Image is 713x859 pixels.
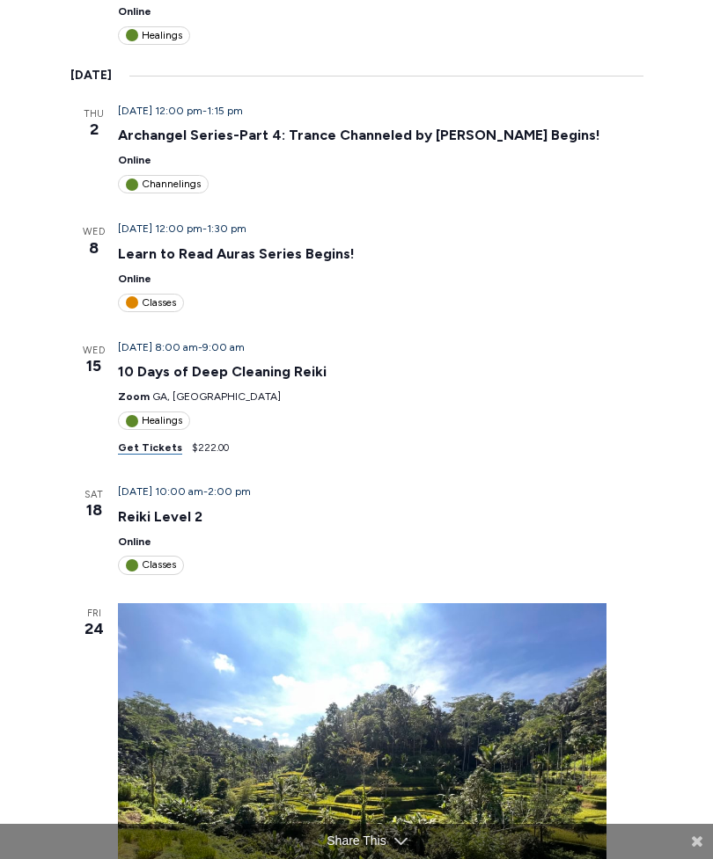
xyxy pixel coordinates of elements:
span: 9:00 am [202,341,245,353]
a: Get Tickets [118,441,182,455]
span: [DATE] 8:00 am [118,341,198,353]
div: Healings [118,411,190,430]
span: Online [118,273,151,285]
span: Thu [70,107,118,122]
span: 1:30 pm [207,222,246,235]
a: 10 Days of Deep Cleaning Reiki [118,363,327,381]
span: Online [118,154,151,166]
div: Classes [118,294,184,312]
a: Reiki Level 2 [118,508,202,526]
span: Wed [70,344,118,359]
div: Channelings [118,175,209,193]
span: Fri [70,607,118,622]
span: Sat [70,488,118,503]
time: [DATE] [70,66,112,86]
time: - [118,485,251,498]
span: 1:15 pm [207,105,243,117]
span: GA, [GEOGRAPHIC_DATA] [152,390,281,403]
div: Healings [118,26,190,45]
div: Classes [118,556,184,574]
span: 2 [70,118,118,142]
time: - [118,222,246,235]
span: 15 [70,354,118,378]
span: Wed [70,225,118,240]
time: - [118,341,245,353]
a: Learn to Read Auras Series Begins! [118,245,355,263]
span: 2:00 pm [208,485,251,498]
span: $222.00 [192,442,229,454]
span: [DATE] 12:00 pm [118,222,202,235]
span: [DATE] 10:00 am [118,485,203,498]
a: Archangel Series-Part 4: Trance Channeled by [PERSON_NAME] Begins! [118,127,600,144]
span: 24 [70,617,118,641]
span: Zoom [118,390,150,403]
span: [DATE] 12:00 pm [118,105,202,117]
span: 18 [70,499,118,522]
time: - [118,105,243,117]
span: Online [118,535,151,548]
span: 8 [70,237,118,260]
span: Online [118,5,151,18]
